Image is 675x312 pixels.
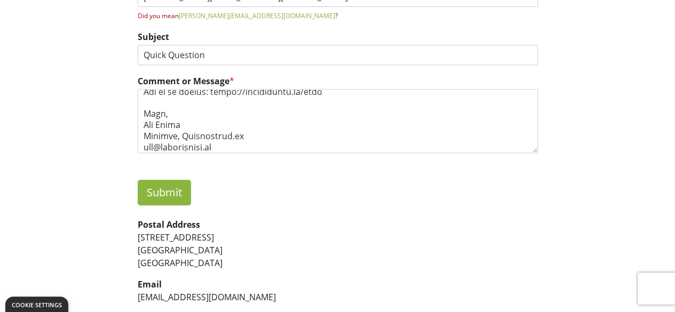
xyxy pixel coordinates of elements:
label: Subject [138,31,538,43]
label: Comment or Message [138,76,538,87]
label: Did you mean ? [138,11,538,21]
div: Cookie settings [12,302,62,308]
button: Submit [138,180,191,205]
p: [STREET_ADDRESS] [GEOGRAPHIC_DATA] [GEOGRAPHIC_DATA] [138,218,538,269]
p: [EMAIL_ADDRESS][DOMAIN_NAME] [138,278,538,303]
strong: Postal Address [138,219,200,230]
strong: Email [138,278,162,290]
a: [PERSON_NAME][EMAIL_ADDRESS][DOMAIN_NAME] [179,11,335,20]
